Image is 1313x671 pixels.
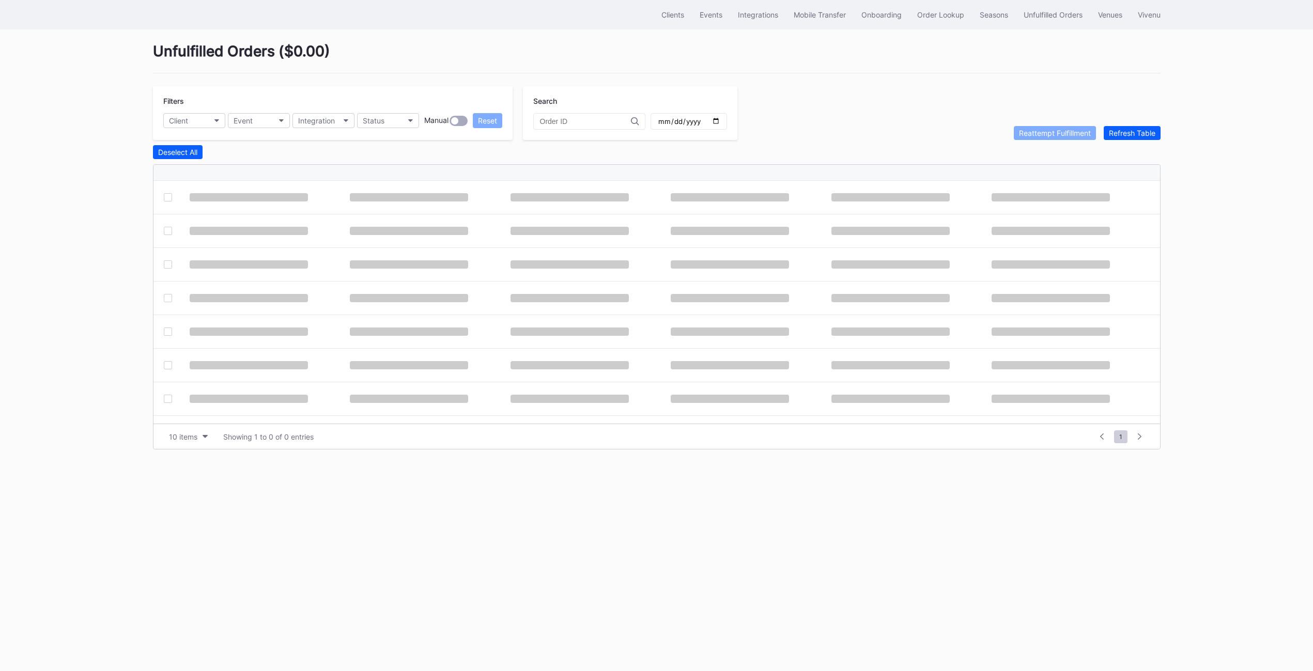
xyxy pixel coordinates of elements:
[738,10,778,19] div: Integrations
[854,5,909,24] button: Onboarding
[1024,10,1083,19] div: Unfulfilled Orders
[169,116,188,125] div: Client
[164,430,213,444] button: 10 items
[1014,126,1096,140] button: Reattempt Fulfillment
[163,113,225,128] button: Client
[228,113,290,128] button: Event
[478,116,497,125] div: Reset
[794,10,846,19] div: Mobile Transfer
[861,10,902,19] div: Onboarding
[1114,430,1127,443] span: 1
[234,116,253,125] div: Event
[654,5,692,24] button: Clients
[1019,129,1091,137] div: Reattempt Fulfillment
[169,432,197,441] div: 10 items
[153,145,203,159] button: Deselect All
[909,5,972,24] button: Order Lookup
[1016,5,1090,24] button: Unfulfilled Orders
[1138,10,1161,19] div: Vivenu
[298,116,335,125] div: Integration
[163,97,502,105] div: Filters
[1130,5,1168,24] button: Vivenu
[972,5,1016,24] button: Seasons
[363,116,384,125] div: Status
[1109,129,1155,137] div: Refresh Table
[661,10,684,19] div: Clients
[533,97,727,105] div: Search
[473,113,502,128] button: Reset
[692,5,730,24] button: Events
[980,10,1008,19] div: Seasons
[700,10,722,19] div: Events
[1098,10,1122,19] div: Venues
[292,113,354,128] button: Integration
[786,5,854,24] button: Mobile Transfer
[153,42,1161,73] div: Unfulfilled Orders ( $0.00 )
[1104,126,1161,140] button: Refresh Table
[540,117,631,126] input: Order ID
[223,432,314,441] div: Showing 1 to 0 of 0 entries
[158,148,197,157] div: Deselect All
[730,5,786,24] button: Integrations
[1090,5,1130,24] button: Venues
[357,113,419,128] button: Status
[424,116,449,126] div: Manual
[917,10,964,19] div: Order Lookup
